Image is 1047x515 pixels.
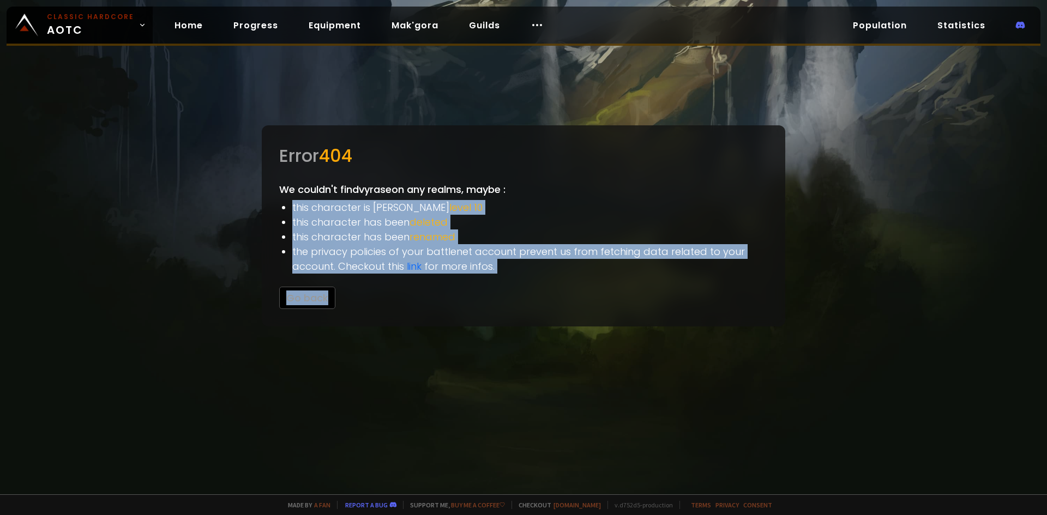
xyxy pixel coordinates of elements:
[844,14,916,37] a: Population
[410,215,448,229] span: deleted
[47,12,134,22] small: Classic Hardcore
[319,143,352,168] span: 404
[929,14,994,37] a: Statistics
[7,7,153,44] a: Classic HardcoreAOTC
[451,501,505,509] a: Buy me a coffee
[407,259,422,273] a: link
[225,14,287,37] a: Progress
[279,287,335,309] button: Go back
[262,125,785,326] div: We couldn't find vyrase on any realms, maybe :
[403,501,505,509] span: Support me,
[166,14,212,37] a: Home
[691,501,711,509] a: Terms
[300,14,370,37] a: Equipment
[279,291,335,305] a: Go back
[383,14,447,37] a: Mak'gora
[553,501,601,509] a: [DOMAIN_NAME]
[292,229,768,244] li: this character has been
[715,501,739,509] a: Privacy
[292,200,768,215] li: this character is [PERSON_NAME]
[47,12,134,38] span: AOTC
[279,143,768,169] div: Error
[410,230,455,244] span: renamed
[512,501,601,509] span: Checkout
[607,501,673,509] span: v. d752d5 - production
[743,501,772,509] a: Consent
[281,501,330,509] span: Made by
[292,215,768,229] li: this character has been
[314,501,330,509] a: a fan
[292,244,768,274] li: the privacy policies of your battlenet account prevent us from fetching data related to your acco...
[460,14,509,37] a: Guilds
[345,501,388,509] a: Report a bug
[449,201,483,214] span: level 10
